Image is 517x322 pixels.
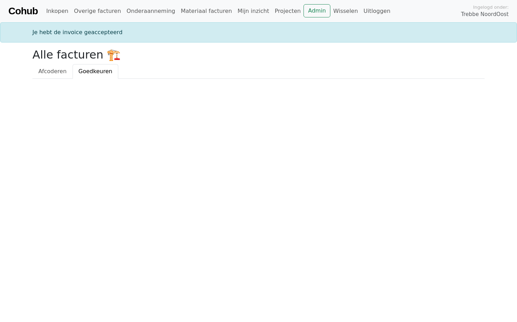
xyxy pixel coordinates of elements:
[43,4,71,18] a: Inkopen
[330,4,361,18] a: Wisselen
[32,48,485,61] h2: Alle facturen 🏗️
[473,4,509,10] span: Ingelogd onder:
[178,4,235,18] a: Materiaal facturen
[235,4,272,18] a: Mijn inzicht
[272,4,304,18] a: Projecten
[461,10,509,18] span: Trebbe NoordOost
[38,68,67,75] span: Afcoderen
[32,64,73,79] a: Afcoderen
[361,4,393,18] a: Uitloggen
[28,28,489,37] div: Je hebt de invoice geaccepteerd
[73,64,118,79] a: Goedkeuren
[8,3,38,20] a: Cohub
[124,4,178,18] a: Onderaanneming
[304,4,330,17] a: Admin
[71,4,124,18] a: Overige facturen
[78,68,112,75] span: Goedkeuren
